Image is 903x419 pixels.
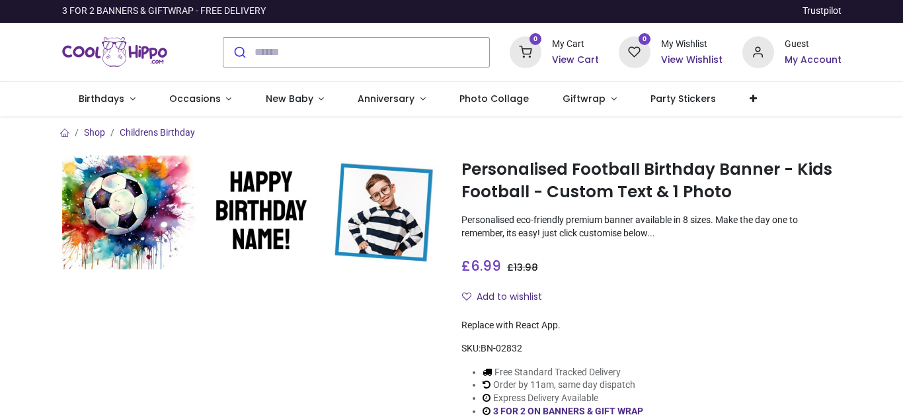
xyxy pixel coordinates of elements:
[507,261,538,274] span: £
[552,54,599,67] a: View Cart
[62,34,168,71] a: Logo of Cool Hippo
[546,82,634,116] a: Giftwrap
[461,158,842,204] h1: Personalised Football Birthday Banner - Kids Football - Custom Text & 1 Photo
[459,92,529,105] span: Photo Collage
[530,33,542,46] sup: 0
[62,34,168,71] img: Cool Hippo
[461,342,842,355] div: SKU:
[661,38,723,51] div: My Wishlist
[483,392,668,405] li: Express Delivery Available
[249,82,341,116] a: New Baby
[661,54,723,67] a: View Wishlist
[120,127,195,138] a: Childrens Birthday
[461,286,553,308] button: Add to wishlistAdd to wishlist
[84,127,105,138] a: Shop
[785,38,842,51] div: Guest
[471,256,501,275] span: 6.99
[803,5,842,18] a: Trustpilot
[461,319,842,332] div: Replace with React App.
[62,156,442,269] img: Personalised Football Birthday Banner - Kids Football - Custom Text & 1 Photo
[785,54,842,67] a: My Account
[341,82,443,116] a: Anniversary
[639,33,651,46] sup: 0
[461,214,842,240] p: Personalised eco-friendly premium banner available in 8 sizes. Make the day one to remember, its ...
[152,82,249,116] a: Occasions
[79,92,124,105] span: Birthdays
[358,92,414,105] span: Anniversary
[483,366,668,379] li: Free Standard Tracked Delivery
[266,92,313,105] span: New Baby
[514,261,538,274] span: 13.98
[481,343,522,353] span: BN-02832
[619,46,650,56] a: 0
[462,292,471,301] i: Add to wishlist
[461,256,501,275] span: £
[552,38,599,51] div: My Cart
[510,46,541,56] a: 0
[493,406,643,416] a: 3 FOR 2 ON BANNERS & GIFT WRAP
[62,5,266,18] div: 3 FOR 2 BANNERS & GIFTWRAP - FREE DELIVERY
[169,92,221,105] span: Occasions
[62,82,153,116] a: Birthdays
[563,92,606,105] span: Giftwrap
[223,38,255,67] button: Submit
[483,379,668,392] li: Order by 11am, same day dispatch
[650,92,716,105] span: Party Stickers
